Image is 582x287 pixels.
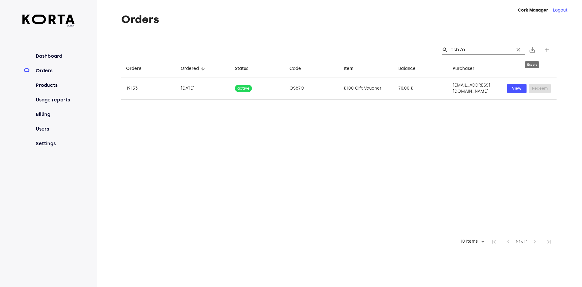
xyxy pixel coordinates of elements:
[442,47,448,53] span: Search
[516,239,527,245] span: 1-1 of 1
[542,234,557,249] span: Last Page
[393,77,448,100] td: 70,00 €
[126,65,149,72] span: Order#
[235,65,256,72] span: Status
[121,13,557,26] h1: Orders
[453,65,474,72] div: Purchaser
[344,65,361,72] span: Item
[35,96,75,104] a: Usage reports
[285,77,339,100] td: OSb7O
[510,85,523,92] span: View
[448,77,502,100] td: [EMAIL_ADDRESS][DOMAIN_NAME]
[529,46,536,53] span: save_alt
[553,7,567,13] button: Logout
[121,77,176,100] td: 19153
[398,65,416,72] div: Balance
[501,234,516,249] span: Previous Page
[35,67,75,74] a: Orders
[35,111,75,118] a: Billing
[398,65,423,72] span: Balance
[459,239,479,244] div: 10 items
[176,77,230,100] td: [DATE]
[181,65,199,72] div: Ordered
[35,140,75,147] a: Settings
[35,125,75,133] a: Users
[453,65,482,72] span: Purchaser
[22,15,75,24] img: Korta
[22,15,75,28] a: beta
[344,65,353,72] div: Item
[487,234,501,249] span: First Page
[450,45,509,55] input: Search
[235,65,248,72] div: Status
[512,43,525,56] button: Clear Search
[289,65,309,72] span: Code
[35,53,75,60] a: Dashboard
[543,46,550,53] span: add
[181,65,207,72] span: Ordered
[126,65,141,72] div: Order#
[235,86,252,91] span: active
[518,8,548,13] strong: Cork Manager
[527,234,542,249] span: Next Page
[35,82,75,89] a: Products
[515,47,521,53] span: clear
[289,65,301,72] div: Code
[507,84,527,93] button: View
[540,43,554,57] button: Create new gift card
[525,43,540,57] button: Export
[22,24,75,28] span: beta
[200,66,206,71] span: arrow_downward
[339,77,393,100] td: €100 Gift Voucher
[457,237,487,246] div: 10 items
